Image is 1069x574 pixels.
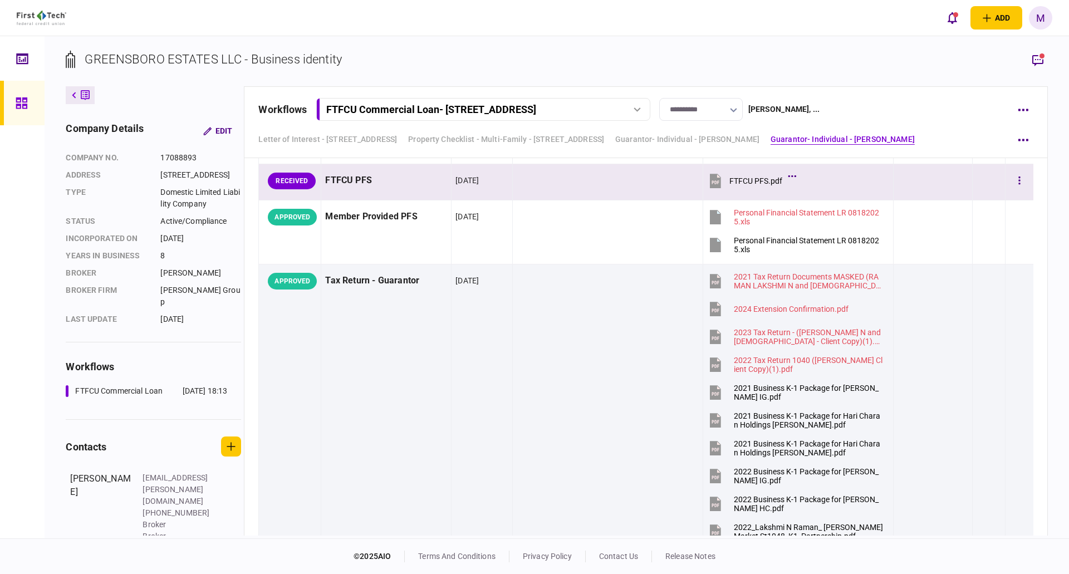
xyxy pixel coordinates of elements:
[316,98,650,121] button: FTFCU Commercial Loan- [STREET_ADDRESS]
[354,551,405,562] div: © 2025 AIO
[455,211,479,222] div: [DATE]
[707,491,884,516] button: 2022 Business K-1 Package for Lakshmi Raman HC.pdf
[160,215,241,227] div: Active/Compliance
[66,250,149,262] div: years in business
[408,134,604,145] a: Property Checklist - Multi-Family - [STREET_ADDRESS]
[707,435,884,460] button: 2021 Business K-1 Package for Hari Charan Holdings Gayathri Sathiamoorthy.pdf
[66,267,149,279] div: Broker
[70,472,131,566] div: [PERSON_NAME]
[707,352,884,377] button: 2022 Tax Return 1040 (RAMAN LAKSHMI Client Copy)(1).pdf
[970,6,1022,30] button: open adding identity options
[326,104,536,115] div: FTFCU Commercial Loan - [STREET_ADDRESS]
[160,267,241,279] div: [PERSON_NAME]
[143,531,215,566] div: Broker - [PERSON_NAME] Group
[85,50,342,68] div: GREENSBORO ESTATES LLC - Business identity
[455,175,479,186] div: [DATE]
[143,507,215,519] div: [PHONE_NUMBER]
[734,495,884,513] div: 2022 Business K-1 Package for Lakshmi Raman HC.pdf
[734,208,884,226] div: Personal Financial Statement LR 08182025.xls
[734,384,884,401] div: 2021 Business K-1 Package for Gayathri Sathiamoorthy IG.pdf
[707,324,884,349] button: 2023 Tax Return - (RAMAN LAKSHMI N and GAY - Client Copy)(1).pdf
[734,467,884,485] div: 2022 Business K-1 Package for Gayathri Sathiamoorthy IG.pdf
[729,176,782,185] div: FTFCU PFS.pdf
[66,385,227,397] a: FTFCU Commercial Loan[DATE] 18:13
[734,356,884,374] div: 2022 Tax Return 1040 (RAMAN LAKSHMI Client Copy)(1).pdf
[325,168,447,193] div: FTFCU PFS
[160,187,241,210] div: Domestic Limited Liability Company
[160,250,241,262] div: 8
[707,204,884,229] button: Personal Financial Statement LR 08182025.xls
[258,102,307,117] div: workflows
[258,134,397,145] a: Letter of Interest - [STREET_ADDRESS]
[160,284,241,308] div: [PERSON_NAME] Group
[599,552,638,561] a: contact us
[66,169,149,181] div: address
[748,104,820,115] div: [PERSON_NAME] , ...
[143,519,215,531] div: Broker
[66,152,149,164] div: company no.
[734,328,884,346] div: 2023 Tax Return - (RAMAN LAKSHMI N and GAY - Client Copy)(1).pdf
[615,134,759,145] a: Guarantor- Individual - [PERSON_NAME]
[66,187,149,210] div: Type
[66,313,149,325] div: last update
[66,439,106,454] div: contacts
[143,472,215,507] div: [EMAIL_ADDRESS][PERSON_NAME][DOMAIN_NAME]
[707,380,884,405] button: 2021 Business K-1 Package for Gayathri Sathiamoorthy IG.pdf
[455,275,479,286] div: [DATE]
[707,168,793,193] button: FTFCU PFS.pdf
[66,121,144,141] div: company details
[268,273,317,290] div: APPROVED
[268,173,316,189] div: RECEIVED
[940,6,964,30] button: open notifications list
[707,463,884,488] button: 2022 Business K-1 Package for Gayathri Sathiamoorthy IG.pdf
[665,552,715,561] a: release notes
[160,233,241,244] div: [DATE]
[707,232,884,257] button: Personal Financial Statement LR 08182025.xls
[707,296,849,321] button: 2024 Extension Confirmation.pdf
[75,385,163,397] div: FTFCU Commercial Loan
[707,519,884,544] button: 2022_Lakshmi N Raman_ Mercer Market St1048_K1_Partnership.pdf
[771,134,915,145] a: Guarantor- Individual - [PERSON_NAME]
[325,268,447,293] div: Tax Return - Guarantor
[418,552,496,561] a: terms and conditions
[66,284,149,308] div: broker firm
[734,272,884,290] div: 2021 Tax Return Documents MASKED (RAMAN LAKSHMI N and GAY - Client Copy)(1).pdf
[66,233,149,244] div: incorporated on
[734,523,884,541] div: 2022_Lakshmi N Raman_ Mercer Market St1048_K1_Partnership.pdf
[183,385,228,397] div: [DATE] 18:13
[17,11,66,25] img: client company logo
[523,552,572,561] a: privacy policy
[734,236,884,254] div: Personal Financial Statement LR 08182025.xls
[66,215,149,227] div: status
[734,305,849,313] div: 2024 Extension Confirmation.pdf
[1029,6,1052,30] button: M
[66,359,241,374] div: workflows
[707,408,884,433] button: 2021 Business K-1 Package for Hari Charan Holdings Lakshmi Raman.pdf
[160,313,241,325] div: [DATE]
[268,209,317,225] div: APPROVED
[160,169,241,181] div: [STREET_ADDRESS]
[325,204,447,229] div: Member Provided PFS
[734,411,884,429] div: 2021 Business K-1 Package for Hari Charan Holdings Lakshmi Raman.pdf
[194,121,241,141] button: Edit
[707,268,884,293] button: 2021 Tax Return Documents MASKED (RAMAN LAKSHMI N and GAY - Client Copy)(1).pdf
[160,152,241,164] div: 17088893
[734,439,884,457] div: 2021 Business K-1 Package for Hari Charan Holdings Gayathri Sathiamoorthy.pdf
